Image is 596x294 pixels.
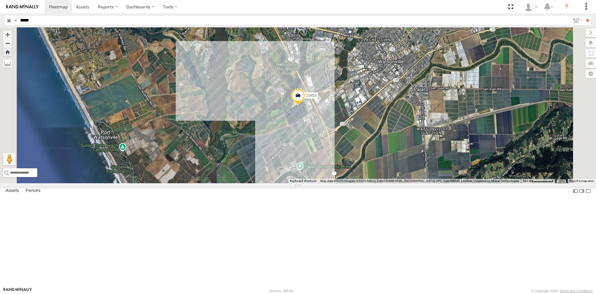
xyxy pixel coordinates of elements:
[558,180,565,182] a: Terms (opens in new tab)
[521,2,540,12] div: Puma Singh
[290,179,317,183] button: Keyboard shortcuts
[562,2,571,12] i: ?
[569,179,594,183] a: Report a map error
[579,186,585,195] label: Dock Summary Table to the Right
[572,186,579,195] label: Dock Summary Table to the Left
[531,289,593,293] div: © Copyright 2025 -
[23,187,43,195] label: Fences
[320,179,519,183] span: Map data ©2025 Imagery ©2025 Airbus, Data CSUMB SFML, [GEOGRAPHIC_DATA] OPC, Data MBARI, Landsat ...
[585,186,591,195] label: Hide Summary Table
[3,39,12,48] button: Zoom out
[3,59,12,68] label: Measure
[2,187,22,195] label: Assets
[13,16,18,25] label: Search Query
[523,179,532,183] span: 500 m
[585,69,596,78] label: Map Settings
[306,93,316,98] span: 23453
[3,288,32,294] a: Visit our Website
[521,179,555,183] button: Map Scale: 500 m per 65 pixels
[560,289,593,293] a: Terms and Conditions
[3,30,12,39] button: Zoom in
[3,153,16,165] button: Drag Pegman onto the map to open Street View
[270,289,293,293] div: Version: 306.00
[3,48,12,56] button: Zoom Home
[6,5,38,9] img: rand-logo.svg
[571,16,584,25] label: Search Filter Options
